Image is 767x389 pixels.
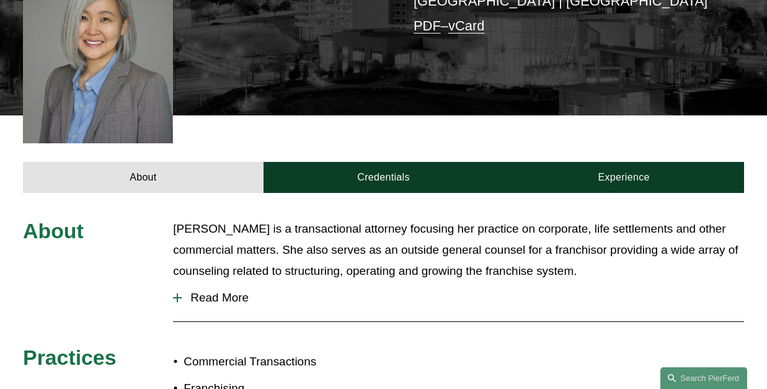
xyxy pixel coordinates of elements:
span: Practices [23,346,116,369]
a: Credentials [264,162,504,193]
span: About [23,219,84,243]
span: Read More [182,291,744,305]
p: [PERSON_NAME] is a transactional attorney focusing her practice on corporate, life settlements an... [173,218,744,282]
a: Experience [503,162,744,193]
button: Read More [173,282,744,314]
a: PDF [414,18,441,34]
p: Commercial Transactions [184,351,383,372]
a: Search this site [660,367,747,389]
a: vCard [448,18,484,34]
a: About [23,162,264,193]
